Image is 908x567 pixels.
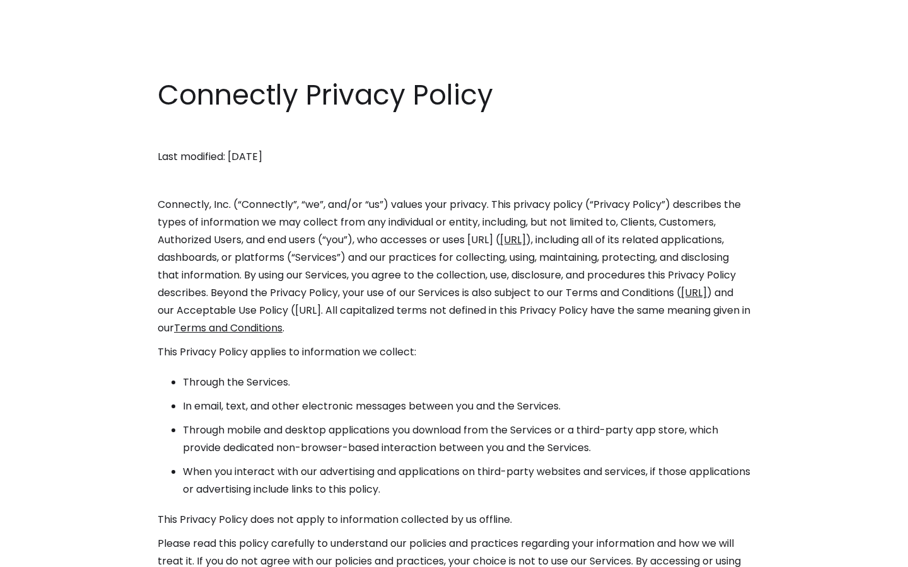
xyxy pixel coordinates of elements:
[158,124,750,142] p: ‍
[13,544,76,563] aside: Language selected: English
[500,232,526,247] a: [URL]
[158,511,750,529] p: This Privacy Policy does not apply to information collected by us offline.
[681,285,707,300] a: [URL]
[158,148,750,166] p: Last modified: [DATE]
[174,321,282,335] a: Terms and Conditions
[183,463,750,498] li: When you interact with our advertising and applications on third-party websites and services, if ...
[183,374,750,391] li: Through the Services.
[183,421,750,457] li: Through mobile and desktop applications you download from the Services or a third-party app store...
[158,196,750,337] p: Connectly, Inc. (“Connectly”, “we”, and/or “us”) values your privacy. This privacy policy (“Priva...
[158,172,750,190] p: ‍
[183,398,750,415] li: In email, text, and other electronic messages between you and the Services.
[158,343,750,361] p: This Privacy Policy applies to information we collect:
[25,545,76,563] ul: Language list
[158,76,750,115] h1: Connectly Privacy Policy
